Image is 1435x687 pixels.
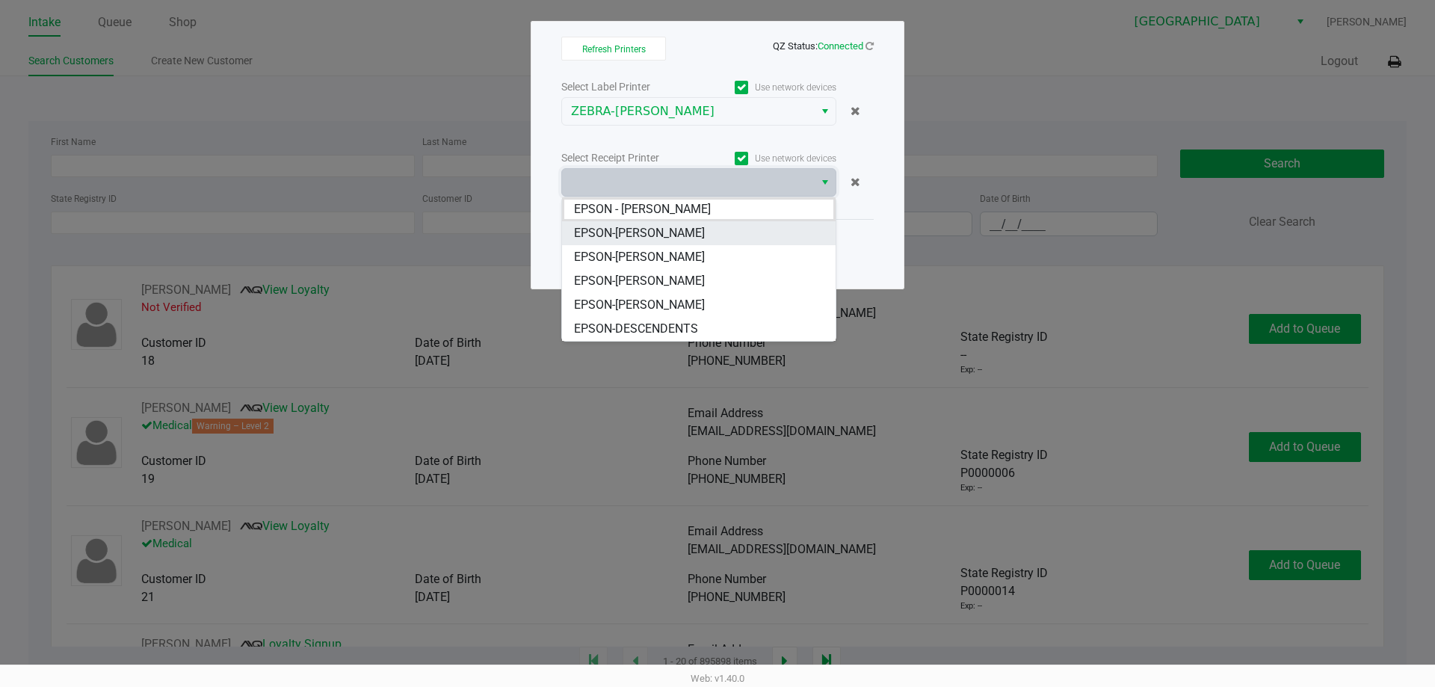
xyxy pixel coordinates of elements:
[574,320,698,338] span: EPSON-DESCENDENTS
[691,673,744,684] span: Web: v1.40.0
[561,37,666,61] button: Refresh Printers
[814,98,836,125] button: Select
[699,152,836,165] label: Use network devices
[561,150,699,166] div: Select Receipt Printer
[814,169,836,196] button: Select
[571,102,805,120] span: ZEBRA-[PERSON_NAME]
[574,200,711,218] span: EPSON - [PERSON_NAME]
[582,44,646,55] span: Refresh Printers
[574,224,705,242] span: EPSON-[PERSON_NAME]
[574,296,705,314] span: EPSON-[PERSON_NAME]
[574,248,705,266] span: EPSON-[PERSON_NAME]
[818,40,863,52] span: Connected
[699,81,836,94] label: Use network devices
[561,79,699,95] div: Select Label Printer
[574,272,705,290] span: EPSON-[PERSON_NAME]
[773,40,874,52] span: QZ Status:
